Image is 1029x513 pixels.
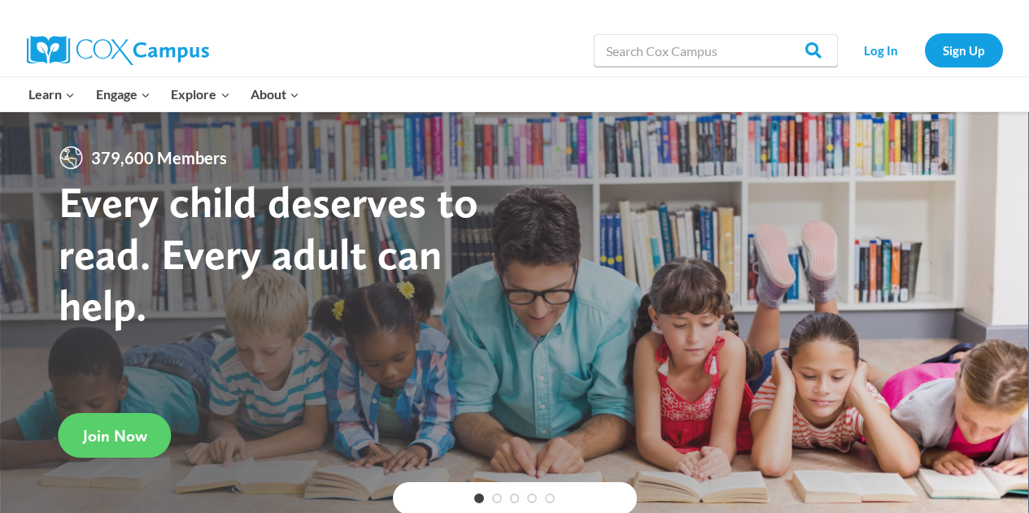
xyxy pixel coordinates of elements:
a: Log In [846,33,917,67]
a: 3 [510,493,520,503]
span: Join Now [83,426,147,446]
nav: Secondary Navigation [846,33,1003,67]
input: Search Cox Campus [594,34,838,67]
a: 1 [474,493,484,503]
span: 379,600 Members [85,145,233,171]
a: Sign Up [925,33,1003,67]
span: Learn [28,84,75,105]
span: Engage [96,84,150,105]
span: Explore [171,84,229,105]
a: 5 [545,493,555,503]
nav: Primary Navigation [19,77,310,111]
a: 4 [527,493,537,503]
a: Join Now [59,413,172,458]
strong: Every child deserves to read. Every adult can help. [59,176,478,331]
img: Cox Campus [27,36,209,65]
a: 2 [492,493,502,503]
span: About [251,84,299,105]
